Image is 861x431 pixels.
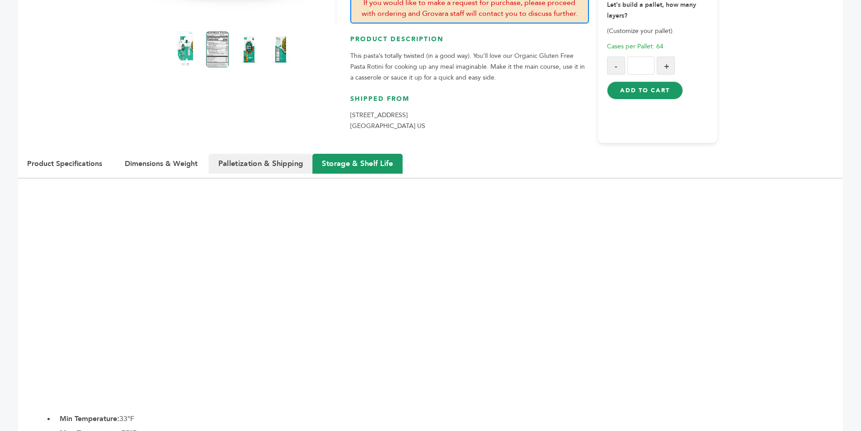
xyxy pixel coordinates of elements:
p: [STREET_ADDRESS] [GEOGRAPHIC_DATA] US [350,110,589,132]
span: Cases per Pallet: 64 [607,42,663,51]
img: Ancient Harvest Organic Corn, Brown Rice & Quinoa Pasta Rotini 12 units per case 8.0 oz [269,31,292,67]
p: This pasta’s totally twisted (in a good way). You’ll love our Organic Gluten Free Pasta Rotini fo... [350,51,589,83]
button: Product Specifications [18,154,111,173]
button: Storage & Shelf Life [312,154,403,174]
h3: Shipped From [350,95,589,110]
b: Min Temperature: [60,414,119,424]
h3: Product Description [350,35,589,51]
button: - [607,57,625,75]
img: Ancient Harvest Organic Corn, Brown Rice & Quinoa Pasta Rotini 12 units per case 8.0 oz Product L... [174,31,197,67]
button: + [657,57,675,75]
button: Palletization & Shipping [209,154,313,174]
button: Dimensions & Weight [116,154,207,173]
img: Ancient Harvest Organic Corn, Brown Rice & Quinoa Pasta Rotini 12 units per case 8.0 oz Nutrition... [206,31,229,67]
img: Ancient Harvest Organic Corn, Brown Rice & Quinoa Pasta Rotini 12 units per case 8.0 oz [238,31,260,67]
button: Add to Cart [607,81,682,99]
strong: Let's build a pallet, how many layers? [607,0,696,20]
p: (Customize your pallet) [607,26,717,37]
li: 33°F [55,413,843,424]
